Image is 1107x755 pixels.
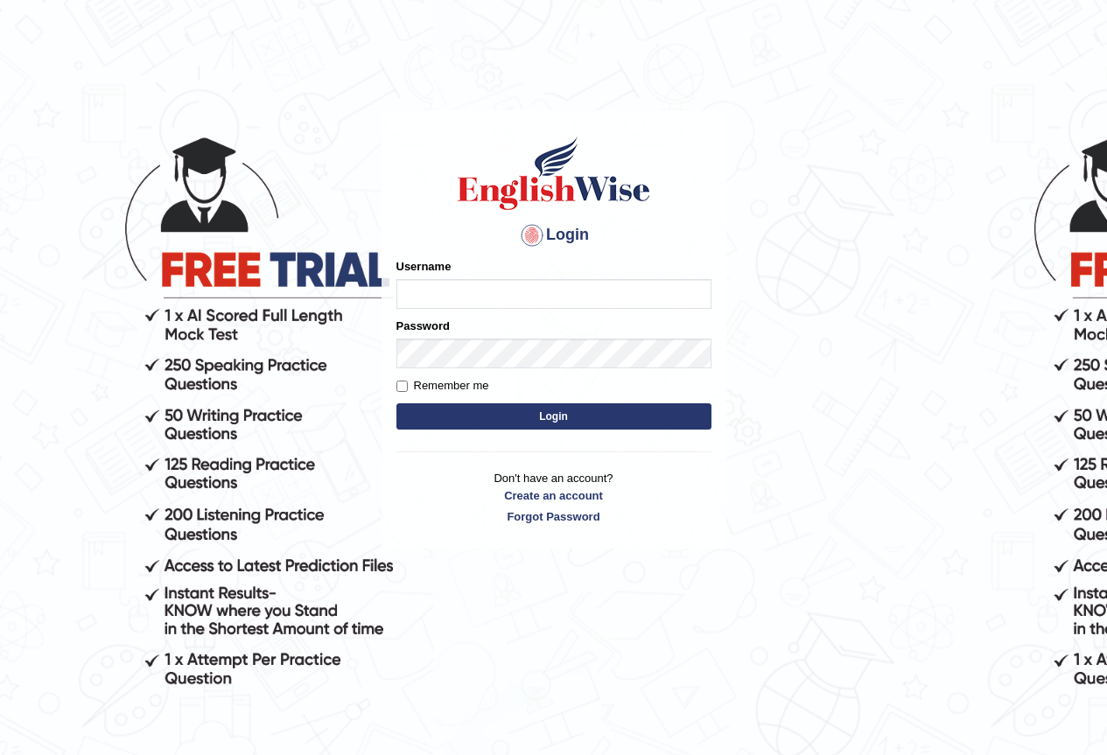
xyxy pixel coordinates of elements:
[396,318,450,334] label: Password
[396,221,711,249] h4: Login
[454,134,654,213] img: Logo of English Wise sign in for intelligent practice with AI
[396,377,489,395] label: Remember me
[396,487,711,504] a: Create an account
[396,470,711,524] p: Don't have an account?
[396,508,711,525] a: Forgot Password
[396,381,408,392] input: Remember me
[396,403,711,430] button: Login
[396,258,452,275] label: Username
